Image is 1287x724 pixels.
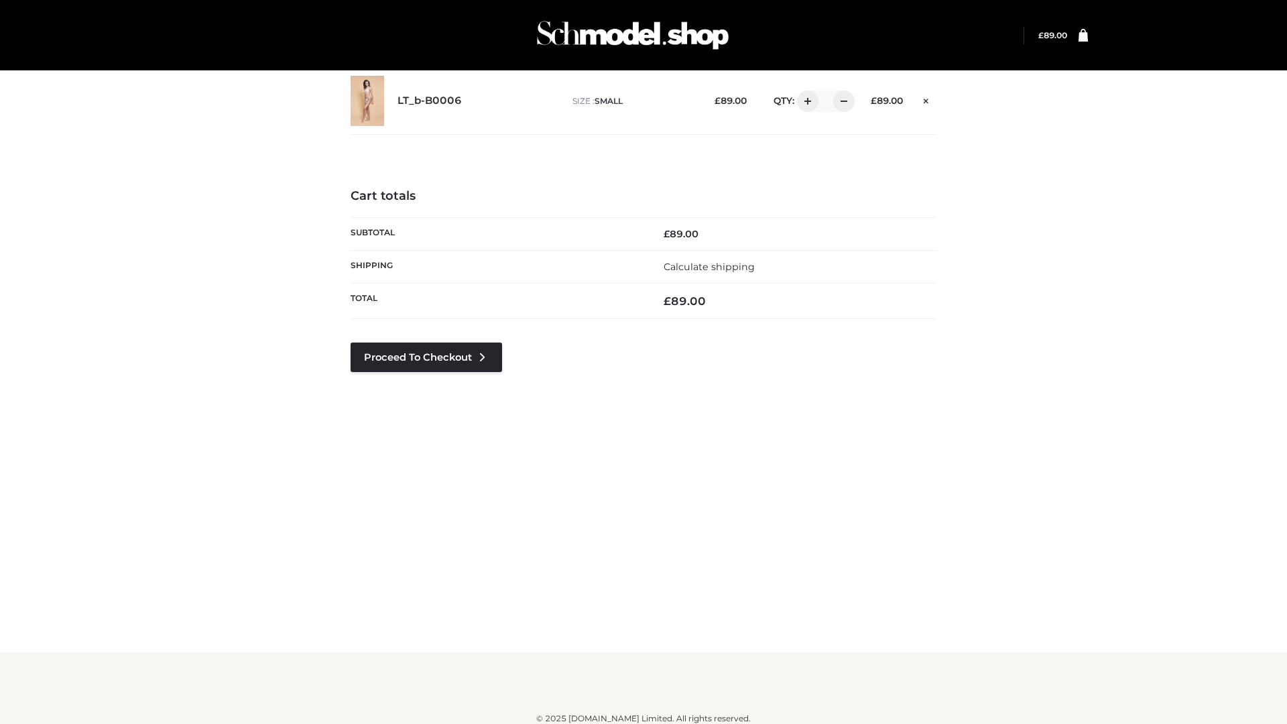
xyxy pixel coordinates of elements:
span: £ [871,95,877,106]
span: £ [715,95,721,106]
th: Total [351,284,643,319]
span: SMALL [595,96,623,106]
bdi: 89.00 [1038,30,1067,40]
span: £ [664,294,671,308]
th: Subtotal [351,217,643,250]
p: size : [572,95,694,107]
bdi: 89.00 [664,228,698,240]
bdi: 89.00 [664,294,706,308]
div: QTY: [760,90,850,112]
a: Calculate shipping [664,261,755,273]
h4: Cart totals [351,189,936,204]
span: £ [664,228,670,240]
a: £89.00 [1038,30,1067,40]
bdi: 89.00 [871,95,903,106]
bdi: 89.00 [715,95,747,106]
span: £ [1038,30,1044,40]
img: Schmodel Admin 964 [532,9,733,62]
a: Proceed to Checkout [351,343,502,372]
th: Shipping [351,250,643,283]
a: Remove this item [916,90,936,108]
a: LT_b-B0006 [397,95,462,107]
